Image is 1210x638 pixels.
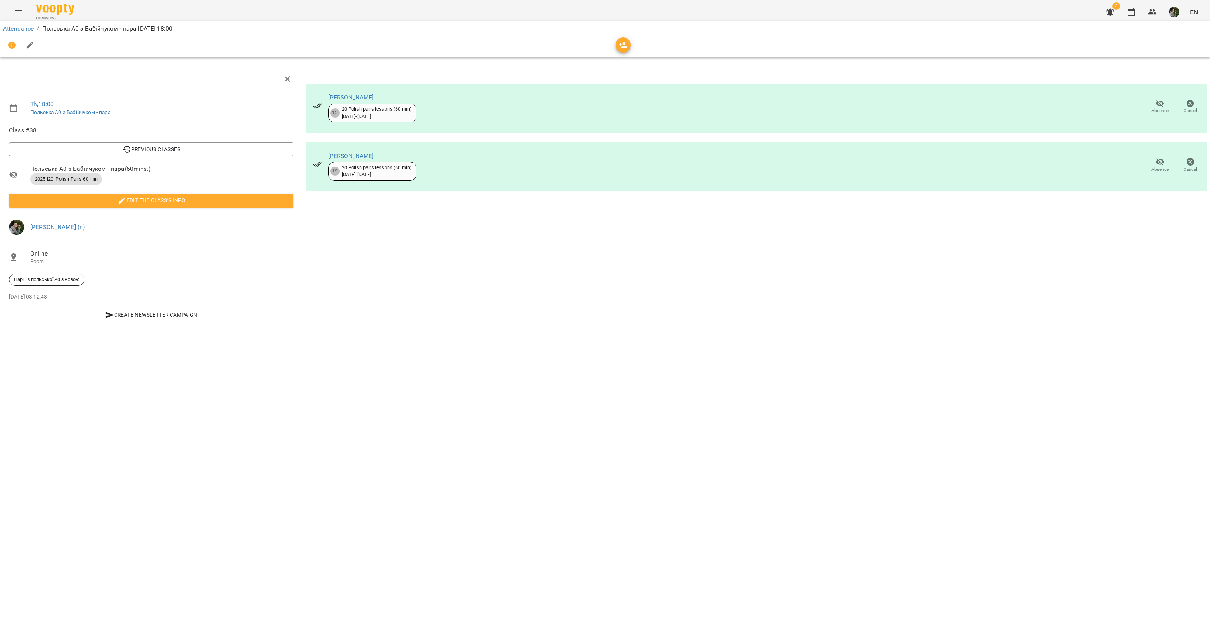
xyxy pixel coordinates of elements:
a: [PERSON_NAME] (п) [30,223,85,231]
span: Cancel [1184,108,1197,114]
div: 19 [330,167,340,176]
div: 12 [330,108,340,118]
button: Absence [1145,155,1175,176]
span: 2 [1112,2,1120,10]
a: [PERSON_NAME] [328,152,374,159]
button: Absence [1145,96,1175,118]
div: 20 Polish pairs lessons (60 min) [DATE] - [DATE] [342,106,412,120]
span: Absence [1151,108,1169,114]
button: Cancel [1175,155,1205,176]
span: Парні з польської А0 з Вовою [9,276,84,283]
span: Edit the class's Info [15,196,287,205]
button: Cancel [1175,96,1205,118]
span: Cancel [1184,166,1197,173]
button: Previous Classes [9,142,293,156]
a: [PERSON_NAME] [328,94,374,101]
span: For Business [36,15,74,20]
button: Edit the class's Info [9,194,293,207]
img: 70cfbdc3d9a863d38abe8aa8a76b24f3.JPG [1169,7,1179,17]
li: / [37,24,39,33]
div: 20 Polish pairs lessons (60 min) [DATE] - [DATE] [342,164,412,178]
div: Парні з польської А0 з Вовою [9,274,84,286]
button: Menu [9,3,27,21]
span: 2025 [20] Polish Pairs 60 min [30,176,102,183]
p: Room [30,258,293,265]
span: Previous Classes [15,145,287,154]
span: Class #38 [9,126,293,135]
a: Attendance [3,25,34,32]
span: Online [30,249,293,258]
p: Польська А0 з Бабійчуком - пара [DATE] 18:00 [42,24,173,33]
p: [DATE] 03:12:48 [9,293,293,301]
nav: breadcrumb [3,24,1207,33]
a: Польська А0 з Бабійчуком - пара [30,109,111,115]
img: 70cfbdc3d9a863d38abe8aa8a76b24f3.JPG [9,220,24,235]
button: EN [1187,5,1201,19]
span: Польська А0 з Бабійчуком - пара ( 60 mins. ) [30,164,293,173]
img: Voopty Logo [36,4,74,15]
span: Absence [1151,166,1169,173]
a: Th , 18:00 [30,101,54,108]
span: EN [1190,8,1198,16]
span: Create Newsletter Campaign [12,310,290,319]
button: Create Newsletter Campaign [9,308,293,322]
